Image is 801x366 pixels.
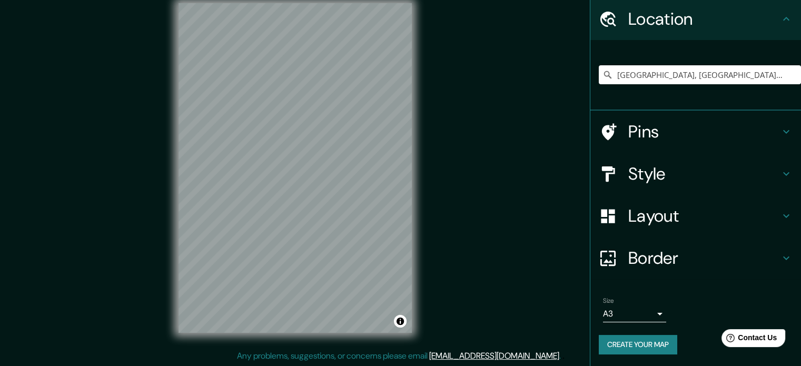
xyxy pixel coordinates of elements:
label: Size [603,296,614,305]
h4: Style [628,163,780,184]
input: Pick your city or area [599,65,801,84]
button: Toggle attribution [394,315,407,328]
div: Style [590,153,801,195]
div: Border [590,237,801,279]
div: . [562,350,565,362]
div: A3 [603,305,666,322]
iframe: Help widget launcher [707,325,789,354]
div: Pins [590,111,801,153]
p: Any problems, suggestions, or concerns please email . [237,350,561,362]
canvas: Map [179,3,412,333]
h4: Border [628,248,780,269]
div: . [561,350,562,362]
h4: Pins [628,121,780,142]
button: Create your map [599,335,677,354]
h4: Layout [628,205,780,226]
div: Layout [590,195,801,237]
h4: Location [628,8,780,29]
a: [EMAIL_ADDRESS][DOMAIN_NAME] [429,350,559,361]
